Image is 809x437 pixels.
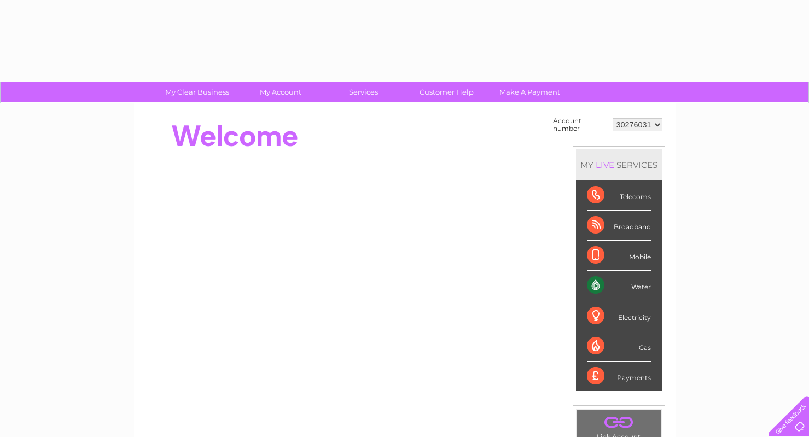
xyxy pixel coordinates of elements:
td: Account number [550,114,610,135]
div: Gas [587,331,651,362]
a: Customer Help [401,82,492,102]
a: Make A Payment [485,82,575,102]
div: Telecoms [587,180,651,211]
a: My Clear Business [152,82,242,102]
div: LIVE [593,160,616,170]
div: Broadband [587,211,651,241]
div: Mobile [587,241,651,271]
a: My Account [235,82,325,102]
div: Payments [587,362,651,391]
div: Water [587,271,651,301]
div: Electricity [587,301,651,331]
div: MY SERVICES [576,149,662,180]
a: . [580,412,658,432]
a: Services [318,82,409,102]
